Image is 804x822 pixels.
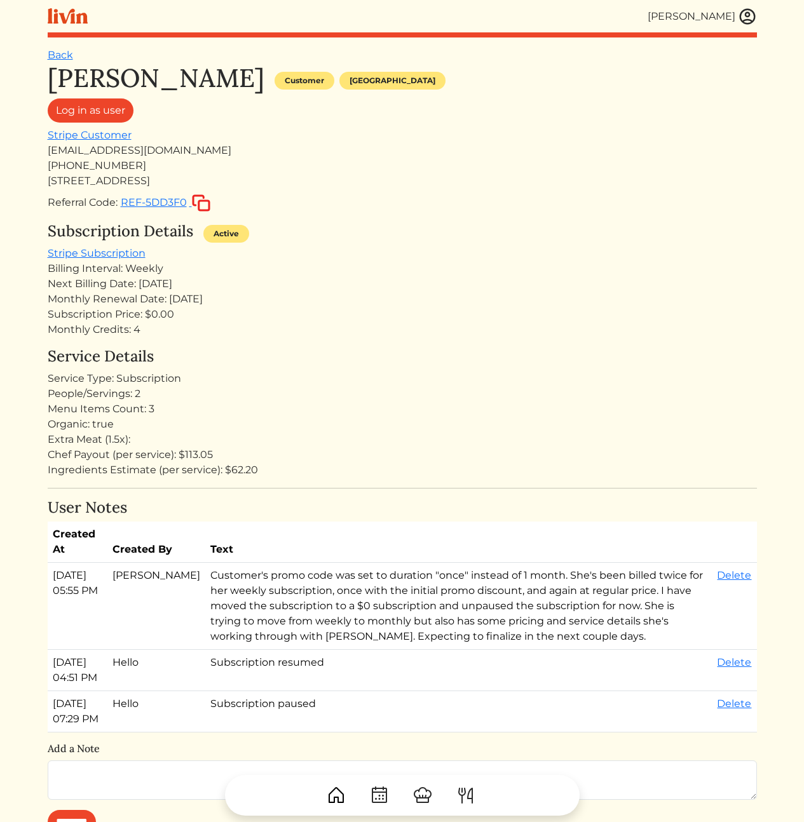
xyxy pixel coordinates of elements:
div: Ingredients Estimate (per service): $62.20 [48,462,757,478]
div: Organic: true [48,417,757,432]
td: Hello [107,691,205,732]
a: Delete [717,697,751,710]
h4: Subscription Details [48,222,193,241]
div: [PHONE_NUMBER] [48,158,757,173]
div: Monthly Renewal Date: [DATE] [48,292,757,307]
a: Delete [717,656,751,668]
img: ForkKnife-55491504ffdb50bab0c1e09e7649658475375261d09fd45db06cec23bce548bf.svg [456,785,476,805]
img: House-9bf13187bcbb5817f509fe5e7408150f90897510c4275e13d0d5fca38e0b5951.svg [326,785,346,805]
h4: Service Details [48,347,757,366]
div: [STREET_ADDRESS] [48,173,757,189]
a: Stripe Customer [48,129,132,141]
img: copy-c88c4d5ff2289bbd861d3078f624592c1430c12286b036973db34a3c10e19d95.svg [192,194,210,212]
td: Subscription paused [205,691,712,732]
h6: Add a Note [48,743,757,755]
div: Billing Interval: Weekly [48,261,757,276]
img: CalendarDots-5bcf9d9080389f2a281d69619e1c85352834be518fbc73d9501aef674afc0d57.svg [369,785,390,805]
div: [GEOGRAPHIC_DATA] [339,72,446,90]
img: user_account-e6e16d2ec92f44fc35f99ef0dc9cddf60790bfa021a6ecb1c896eb5d2907b31c.svg [738,7,757,26]
td: [DATE] 05:55 PM [48,563,107,650]
h4: User Notes [48,499,757,517]
td: Customer's promo code was set to duration "once" instead of 1 month. She's been billed twice for ... [205,563,712,650]
div: Service Type: Subscription [48,371,757,386]
td: [DATE] 07:29 PM [48,691,107,732]
div: Subscription Price: $0.00 [48,307,757,322]
button: REF-5DD3F0 [120,194,211,212]
div: Next Billing Date: [DATE] [48,276,757,292]
div: Monthly Credits: 4 [48,322,757,337]
div: Extra Meat (1.5x): [48,432,757,447]
td: [DATE] 04:51 PM [48,650,107,691]
span: REF-5DD3F0 [121,196,187,208]
a: Delete [717,569,751,581]
h1: [PERSON_NAME] [48,63,264,93]
a: Log in as user [48,98,133,123]
img: ChefHat-a374fb509e4f37eb0702ca99f5f64f3b6956810f32a249b33092029f8484b388.svg [412,785,433,805]
img: livin-logo-a0d97d1a881af30f6274990eb6222085a2533c92bbd1e4f22c21b4f0d0e3210c.svg [48,8,88,24]
th: Created At [48,522,107,563]
a: Stripe Subscription [48,247,146,259]
div: Chef Payout (per service): $113.05 [48,447,757,462]
div: Active [203,225,249,243]
th: Created By [107,522,205,563]
a: Back [48,49,73,61]
td: Hello [107,650,205,691]
div: Menu Items Count: 3 [48,401,757,417]
div: Customer [275,72,334,90]
span: Referral Code: [48,196,118,208]
div: [EMAIL_ADDRESS][DOMAIN_NAME] [48,143,757,158]
th: Text [205,522,712,563]
div: People/Servings: 2 [48,386,757,401]
td: Subscription resumed [205,650,712,691]
div: [PERSON_NAME] [648,9,735,24]
td: [PERSON_NAME] [107,563,205,650]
